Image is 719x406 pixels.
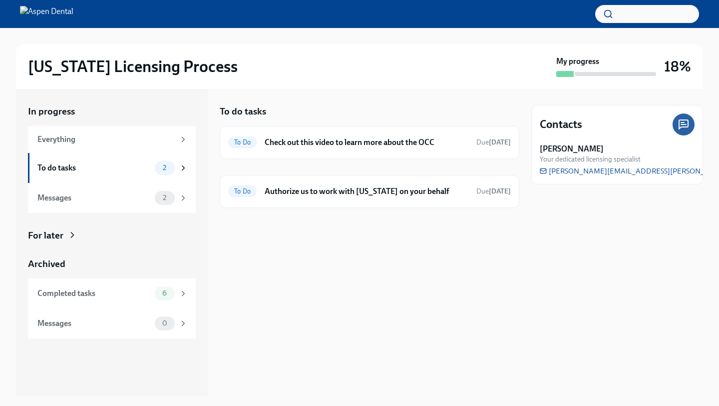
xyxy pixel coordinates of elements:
[28,126,196,153] a: Everything
[28,56,238,76] h2: [US_STATE] Licensing Process
[37,192,151,203] div: Messages
[28,278,196,308] a: Completed tasks6
[156,289,173,297] span: 6
[228,138,257,146] span: To Do
[540,117,582,132] h4: Contacts
[476,187,511,195] span: Due
[37,318,151,329] div: Messages
[228,134,511,150] a: To DoCheck out this video to learn more about the OCCDue[DATE]
[265,186,468,197] h6: Authorize us to work with [US_STATE] on your behalf
[37,288,151,299] div: Completed tasks
[28,153,196,183] a: To do tasks2
[28,229,196,242] a: For later
[664,57,691,75] h3: 18%
[489,138,511,146] strong: [DATE]
[476,137,511,147] span: September 7th, 2025 13:00
[476,138,511,146] span: Due
[540,154,641,164] span: Your dedicated licensing specialist
[28,257,196,270] a: Archived
[28,105,196,118] a: In progress
[156,319,173,327] span: 0
[37,162,151,173] div: To do tasks
[220,105,266,118] h5: To do tasks
[28,308,196,338] a: Messages0
[265,137,468,148] h6: Check out this video to learn more about the OCC
[556,56,599,67] strong: My progress
[157,164,172,171] span: 2
[228,183,511,199] a: To DoAuthorize us to work with [US_STATE] on your behalfDue[DATE]
[228,187,257,195] span: To Do
[476,186,511,196] span: September 11th, 2025 10:00
[20,6,73,22] img: Aspen Dental
[28,183,196,213] a: Messages2
[37,134,175,145] div: Everything
[489,187,511,195] strong: [DATE]
[157,194,172,201] span: 2
[540,143,604,154] strong: [PERSON_NAME]
[28,229,63,242] div: For later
